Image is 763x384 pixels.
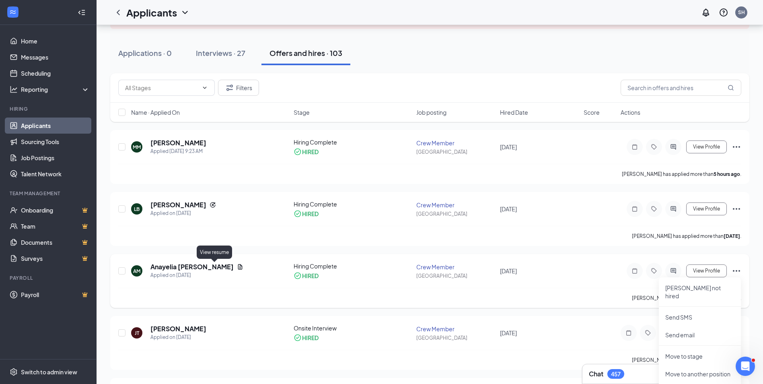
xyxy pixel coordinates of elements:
[632,295,741,301] p: [PERSON_NAME] has applied more than .
[150,262,234,271] h5: Anayelia [PERSON_NAME]
[649,206,659,212] svg: Tag
[500,329,517,337] span: [DATE]
[150,209,216,217] div: Applied on [DATE]
[150,271,243,279] div: Applied on [DATE]
[302,210,319,218] div: HIRED
[180,8,190,17] svg: ChevronDown
[21,85,90,93] div: Reporting
[302,334,319,342] div: HIRED
[9,8,17,16] svg: WorkstreamLogo
[416,263,495,271] div: Crew Member
[736,357,755,376] iframe: Intercom live chat
[584,108,600,116] span: Score
[686,202,727,215] button: View Profile
[701,8,711,17] svg: Notifications
[21,134,90,150] a: Sourcing Tools
[416,273,495,279] div: [GEOGRAPHIC_DATA]
[21,49,90,65] a: Messages
[611,371,621,378] div: 457
[302,148,319,156] div: HIRED
[693,144,720,150] span: View Profile
[21,166,90,182] a: Talent Network
[294,138,412,146] div: Hiring Complete
[500,267,517,275] span: [DATE]
[237,264,243,270] svg: Document
[135,330,139,337] div: JT
[416,139,495,147] div: Crew Member
[125,83,198,92] input: All Stages
[150,324,206,333] h5: [PERSON_NAME]
[686,140,727,153] button: View Profile
[10,368,18,376] svg: Settings
[78,8,86,17] svg: Collapse
[21,150,90,166] a: Job Postings
[416,201,495,209] div: Crew Member
[719,8,728,17] svg: QuestionInfo
[133,144,141,151] div: MM
[294,210,302,218] svg: CheckmarkCircle
[210,202,216,208] svg: Reapply
[10,275,88,281] div: Payroll
[693,206,720,212] span: View Profile
[225,83,234,93] svg: Filter
[294,272,302,280] svg: CheckmarkCircle
[294,148,302,156] svg: CheckmarkCircle
[133,268,140,275] div: AM
[649,268,659,274] svg: Tag
[294,334,302,342] svg: CheckmarkCircle
[131,108,180,116] span: Name · Applied On
[668,268,678,274] svg: ActiveChat
[294,200,412,208] div: Hiring Complete
[21,368,77,376] div: Switch to admin view
[732,142,741,152] svg: Ellipses
[150,147,206,155] div: Applied [DATE] 9:23 AM
[21,65,90,81] a: Scheduling
[622,171,741,178] p: [PERSON_NAME] has applied more than .
[728,85,734,91] svg: MagnifyingGlass
[416,149,495,155] div: [GEOGRAPHIC_DATA]
[10,105,88,112] div: Hiring
[150,138,206,147] h5: [PERSON_NAME]
[10,190,88,197] div: Team Management
[416,211,495,217] div: [GEOGRAPHIC_DATA]
[738,9,745,16] div: SH
[649,144,659,150] svg: Tag
[621,80,741,96] input: Search in offers and hires
[500,205,517,213] span: [DATE]
[686,264,727,277] button: View Profile
[732,204,741,214] svg: Ellipses
[202,85,208,91] svg: ChevronDown
[643,330,653,336] svg: Tag
[150,200,206,209] h5: [PERSON_NAME]
[624,330,633,336] svg: Note
[10,85,18,93] svg: Analysis
[196,48,245,58] div: Interviews · 27
[294,324,412,332] div: Onsite Interview
[294,108,310,116] span: Stage
[693,268,720,274] span: View Profile
[21,33,90,49] a: Home
[134,206,140,213] div: LB
[632,357,741,363] p: [PERSON_NAME] has applied more than .
[21,218,90,234] a: TeamCrown
[632,233,741,239] p: [PERSON_NAME] has applied more than .
[294,262,412,270] div: Hiring Complete
[500,108,528,116] span: Hired Date
[113,8,123,17] a: ChevronLeft
[630,268,640,274] svg: Note
[416,325,495,333] div: Crew Member
[630,144,640,150] svg: Note
[416,334,495,341] div: [GEOGRAPHIC_DATA]
[621,108,640,116] span: Actions
[150,333,206,341] div: Applied on [DATE]
[197,246,232,259] div: View resume
[302,272,319,280] div: HIRED
[21,118,90,134] a: Applicants
[126,6,177,19] h1: Applicants
[668,206,678,212] svg: ActiveChat
[118,48,172,58] div: Applications · 0
[218,80,259,96] button: Filter Filters
[589,370,603,378] h3: Chat
[500,143,517,151] span: [DATE]
[732,266,741,276] svg: Ellipses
